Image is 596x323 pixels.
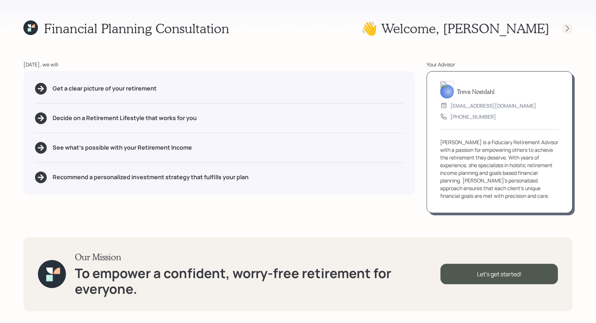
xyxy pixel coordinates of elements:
[53,115,197,122] h5: Decide on a Retirement Lifestyle that works for you
[53,85,157,92] h5: Get a clear picture of your retirement
[450,113,496,120] div: [PHONE_NUMBER]
[440,138,559,200] div: [PERSON_NAME] is a Fiduciary Retirement Advisor with a passion for empowering others to achieve t...
[450,102,536,109] div: [EMAIL_ADDRESS][DOMAIN_NAME]
[75,265,441,297] h1: To empower a confident, worry-free retirement for everyone.
[441,264,558,284] div: Let's get started!
[457,88,495,95] h5: Treva Nostdahl
[44,20,229,36] h1: Financial Planning Consultation
[361,20,549,36] h1: 👋 Welcome , [PERSON_NAME]
[53,144,192,151] h5: See what's possible with your Retirement Income
[427,61,573,68] div: Your Advisor
[75,252,441,262] h3: Our Mission
[440,81,454,99] img: treva-nostdahl-headshot.png
[53,174,249,181] h5: Recommend a personalized investment strategy that fulfills your plan
[23,61,415,68] div: [DATE], we will:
